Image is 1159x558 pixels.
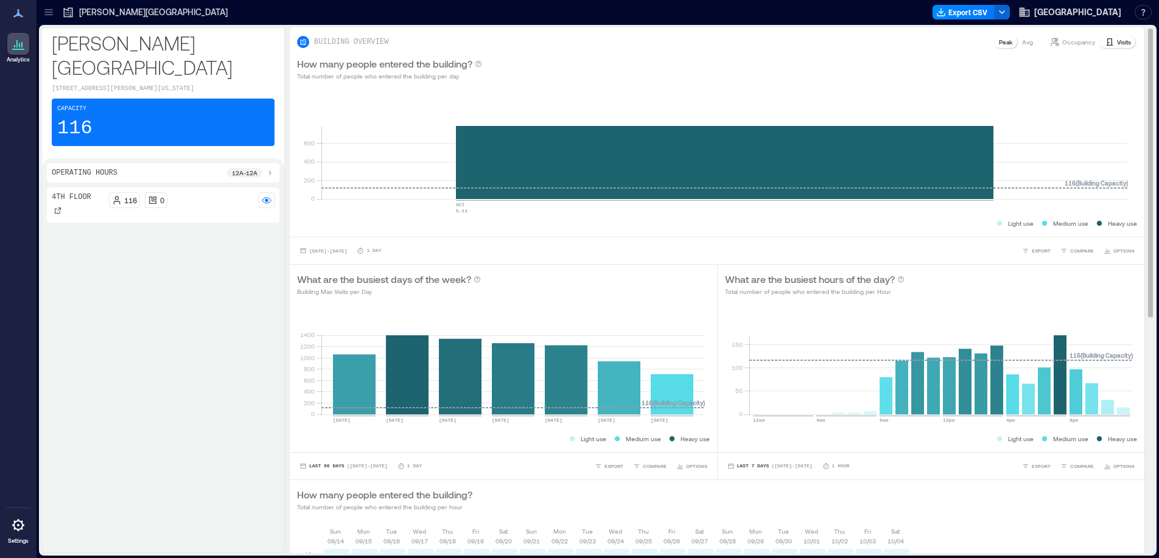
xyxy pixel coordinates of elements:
[386,417,404,423] text: [DATE]
[472,526,479,536] p: Fri
[681,434,710,444] p: Heavy use
[297,287,481,296] p: Building Max Visits per Day
[1020,245,1053,257] button: EXPORT
[553,526,566,536] p: Mon
[304,158,315,165] tspan: 400
[1113,462,1135,470] span: OPTIONS
[52,168,117,178] p: Operating Hours
[943,417,954,423] text: 12pm
[1108,434,1137,444] p: Heavy use
[778,526,789,536] p: Tue
[735,387,742,394] tspan: 50
[891,526,900,536] p: Sat
[492,417,509,423] text: [DATE]
[692,536,708,546] p: 09/27
[725,272,895,287] p: What are the busiest hours of the day?
[311,195,315,202] tspan: 0
[7,56,30,63] p: Analytics
[832,462,850,470] p: 1 Hour
[442,526,453,536] p: Thu
[804,536,820,546] p: 10/01
[124,195,137,205] p: 116
[604,462,623,470] span: EXPORT
[1070,417,1079,423] text: 8pm
[300,354,315,361] tspan: 1000
[330,526,341,536] p: Sun
[695,526,704,536] p: Sat
[651,417,668,423] text: [DATE]
[626,434,661,444] p: Medium use
[1032,462,1051,470] span: EXPORT
[1053,218,1088,228] p: Medium use
[439,536,456,546] p: 09/18
[3,29,33,67] a: Analytics
[1101,245,1137,257] button: OPTIONS
[4,511,33,548] a: Settings
[304,388,315,395] tspan: 400
[598,417,615,423] text: [DATE]
[579,536,596,546] p: 09/23
[52,192,91,202] p: 4th Floor
[832,536,848,546] p: 10/02
[686,462,707,470] span: OPTIONS
[333,417,351,423] text: [DATE]
[834,526,845,536] p: Thu
[1058,245,1096,257] button: COMPARE
[643,462,667,470] span: COMPARE
[52,30,275,79] p: [PERSON_NAME][GEOGRAPHIC_DATA]
[1058,460,1096,472] button: COMPARE
[1070,462,1094,470] span: COMPARE
[731,341,742,348] tspan: 150
[297,57,472,71] p: How many people entered the building?
[725,460,815,472] button: Last 7 Days |[DATE]-[DATE]
[582,526,593,536] p: Tue
[860,536,876,546] p: 10/03
[355,536,372,546] p: 09/15
[608,536,624,546] p: 09/24
[304,399,315,406] tspan: 200
[1020,460,1053,472] button: EXPORT
[311,410,315,417] tspan: 0
[413,526,426,536] p: Wed
[1108,218,1137,228] p: Heavy use
[456,202,465,208] text: OCT
[1032,247,1051,254] span: EXPORT
[609,526,622,536] p: Wed
[314,37,388,47] p: BUILDING OVERVIEW
[304,139,315,147] tspan: 600
[160,195,164,205] p: 0
[297,487,472,502] p: How many people entered the building?
[1008,434,1034,444] p: Light use
[1022,37,1033,47] p: Avg
[805,526,818,536] p: Wed
[1062,37,1095,47] p: Occupancy
[638,526,649,536] p: Thu
[327,536,344,546] p: 09/14
[1053,434,1088,444] p: Medium use
[79,6,228,18] p: [PERSON_NAME][GEOGRAPHIC_DATA]
[731,364,742,371] tspan: 100
[999,37,1012,47] p: Peak
[499,526,508,536] p: Sat
[749,526,762,536] p: Mon
[1008,218,1034,228] p: Light use
[933,5,995,19] button: Export CSV
[300,331,315,338] tspan: 1400
[304,377,315,384] tspan: 600
[495,536,512,546] p: 09/20
[232,168,257,178] p: 12a - 12a
[1006,417,1015,423] text: 4pm
[1117,37,1131,47] p: Visits
[304,176,315,184] tspan: 200
[631,460,669,472] button: COMPARE
[57,104,86,114] p: Capacity
[407,462,422,470] p: 1 Day
[748,536,764,546] p: 09/29
[664,536,680,546] p: 09/26
[888,536,904,546] p: 10/04
[297,245,349,257] button: [DATE]-[DATE]
[297,502,472,512] p: Total number of people who entered the building per hour
[816,417,825,423] text: 4am
[738,410,742,417] tspan: 0
[776,536,792,546] p: 09/30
